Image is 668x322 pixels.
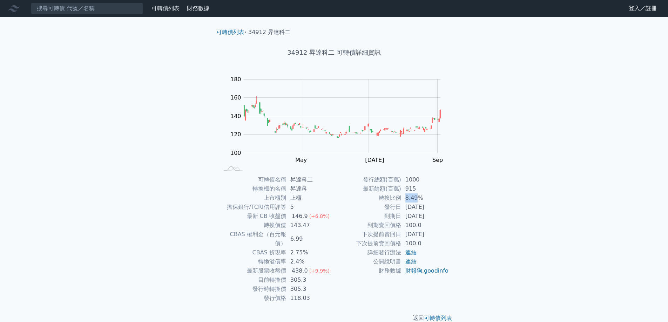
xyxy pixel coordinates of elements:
[219,248,286,257] td: CBAS 折現率
[248,28,290,36] li: 34912 昇達科二
[286,230,334,248] td: 6.99
[334,266,401,275] td: 財務數據
[187,5,209,12] a: 財務數據
[219,230,286,248] td: CBAS 權利金（百元報價）
[334,212,401,221] td: 到期日
[633,288,668,322] div: 聊天小工具
[286,175,334,184] td: 昇達科二
[334,184,401,193] td: 最新餘額(百萬)
[286,221,334,230] td: 143.47
[401,239,449,248] td: 100.0
[309,213,330,219] span: (+6.8%)
[334,193,401,203] td: 轉換比例
[334,230,401,239] td: 下次提前賣回日
[290,266,309,275] div: 438.0
[286,184,334,193] td: 昇達科
[295,157,307,163] tspan: May
[334,239,401,248] td: 下次提前賣回價格
[286,294,334,303] td: 118.03
[219,285,286,294] td: 發行時轉換價
[334,257,401,266] td: 公開說明書
[230,94,241,101] tspan: 160
[424,315,452,321] a: 可轉債列表
[290,212,309,221] div: 146.9
[286,275,334,285] td: 305.3
[219,203,286,212] td: 擔保銀行/TCRI信用評等
[334,175,401,184] td: 發行總額(百萬)
[432,157,443,163] tspan: Sep
[334,221,401,230] td: 到期賣回價格
[401,230,449,239] td: [DATE]
[424,267,448,274] a: goodinfo
[334,248,401,257] td: 詳細發行辦法
[286,285,334,294] td: 305.3
[219,275,286,285] td: 目前轉換價
[31,2,143,14] input: 搜尋可轉債 代號／名稱
[219,266,286,275] td: 最新股票收盤價
[365,157,384,163] tspan: [DATE]
[286,248,334,257] td: 2.75%
[219,184,286,193] td: 轉換標的名稱
[401,203,449,212] td: [DATE]
[216,28,247,36] li: ›
[633,288,668,322] iframe: Chat Widget
[286,193,334,203] td: 上櫃
[286,203,334,212] td: 5
[244,96,440,138] g: Series
[405,258,417,265] a: 連結
[401,175,449,184] td: 1000
[401,184,449,193] td: 915
[219,175,286,184] td: 可轉債名稱
[286,257,334,266] td: 2.4%
[405,267,422,274] a: 財報狗
[219,212,286,221] td: 最新 CB 收盤價
[405,249,417,256] a: 連結
[230,150,241,156] tspan: 100
[309,268,330,274] span: (+9.9%)
[216,29,244,35] a: 可轉債列表
[401,212,449,221] td: [DATE]
[230,113,241,119] tspan: 140
[219,294,286,303] td: 發行價格
[219,221,286,230] td: 轉換價值
[151,5,180,12] a: 可轉債列表
[230,131,241,138] tspan: 120
[219,257,286,266] td: 轉換溢價率
[219,193,286,203] td: 上市櫃別
[623,3,662,14] a: 登入／註冊
[334,203,401,212] td: 發行日
[230,76,241,83] tspan: 180
[401,221,449,230] td: 100.0
[401,193,449,203] td: 8.49%
[401,266,449,275] td: ,
[211,48,458,57] h1: 34912 昇達科二 可轉債詳細資訊
[227,76,451,163] g: Chart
